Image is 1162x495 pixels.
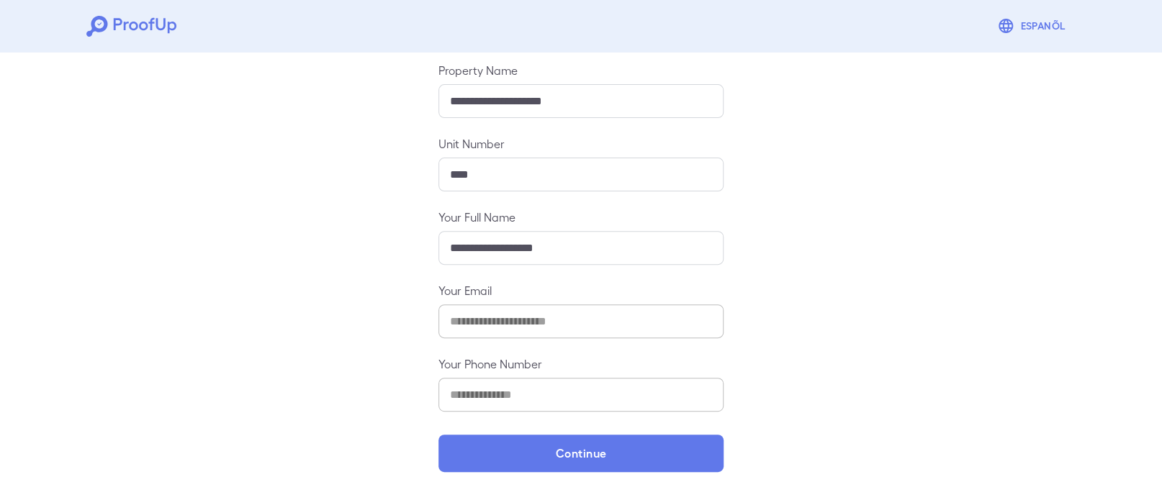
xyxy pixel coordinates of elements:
label: Unit Number [438,135,724,152]
label: Your Phone Number [438,355,724,372]
label: Property Name [438,62,724,78]
button: Espanõl [991,12,1076,40]
label: Your Email [438,282,724,299]
label: Your Full Name [438,209,724,225]
button: Continue [438,435,724,472]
